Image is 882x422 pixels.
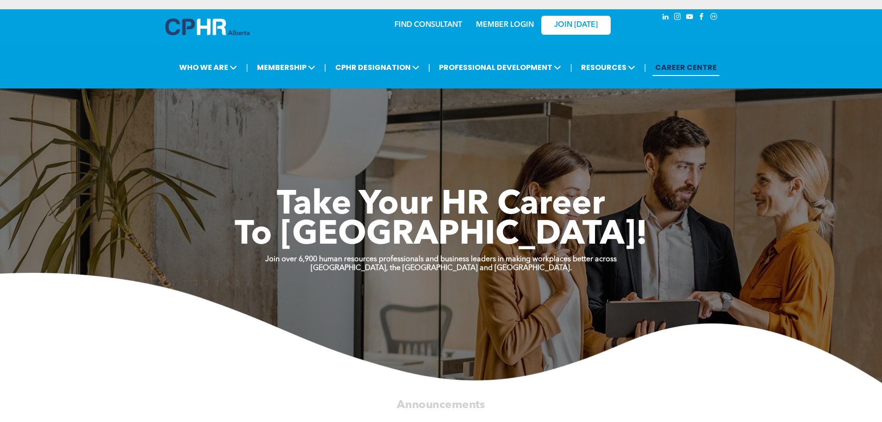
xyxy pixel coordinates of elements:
span: RESOURCES [578,59,638,76]
span: PROFESSIONAL DEVELOPMENT [436,59,564,76]
a: MEMBER LOGIN [476,21,534,29]
span: Take Your HR Career [277,189,605,222]
li: | [570,58,572,77]
a: CAREER CENTRE [652,59,719,76]
strong: [GEOGRAPHIC_DATA], the [GEOGRAPHIC_DATA] and [GEOGRAPHIC_DATA]. [311,265,572,272]
a: linkedin [661,12,671,24]
a: Social network [709,12,719,24]
a: instagram [673,12,683,24]
a: facebook [697,12,707,24]
span: MEMBERSHIP [254,59,318,76]
a: JOIN [DATE] [541,16,611,35]
strong: Join over 6,900 human resources professionals and business leaders in making workplaces better ac... [265,256,617,263]
li: | [644,58,646,77]
span: CPHR DESIGNATION [332,59,422,76]
li: | [246,58,248,77]
span: To [GEOGRAPHIC_DATA]! [235,219,648,252]
a: FIND CONSULTANT [394,21,462,29]
a: youtube [685,12,695,24]
span: Announcements [397,399,485,410]
li: | [324,58,326,77]
span: WHO WE ARE [176,59,240,76]
img: A blue and white logo for cp alberta [165,19,250,35]
li: | [428,58,431,77]
span: JOIN [DATE] [554,21,598,30]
